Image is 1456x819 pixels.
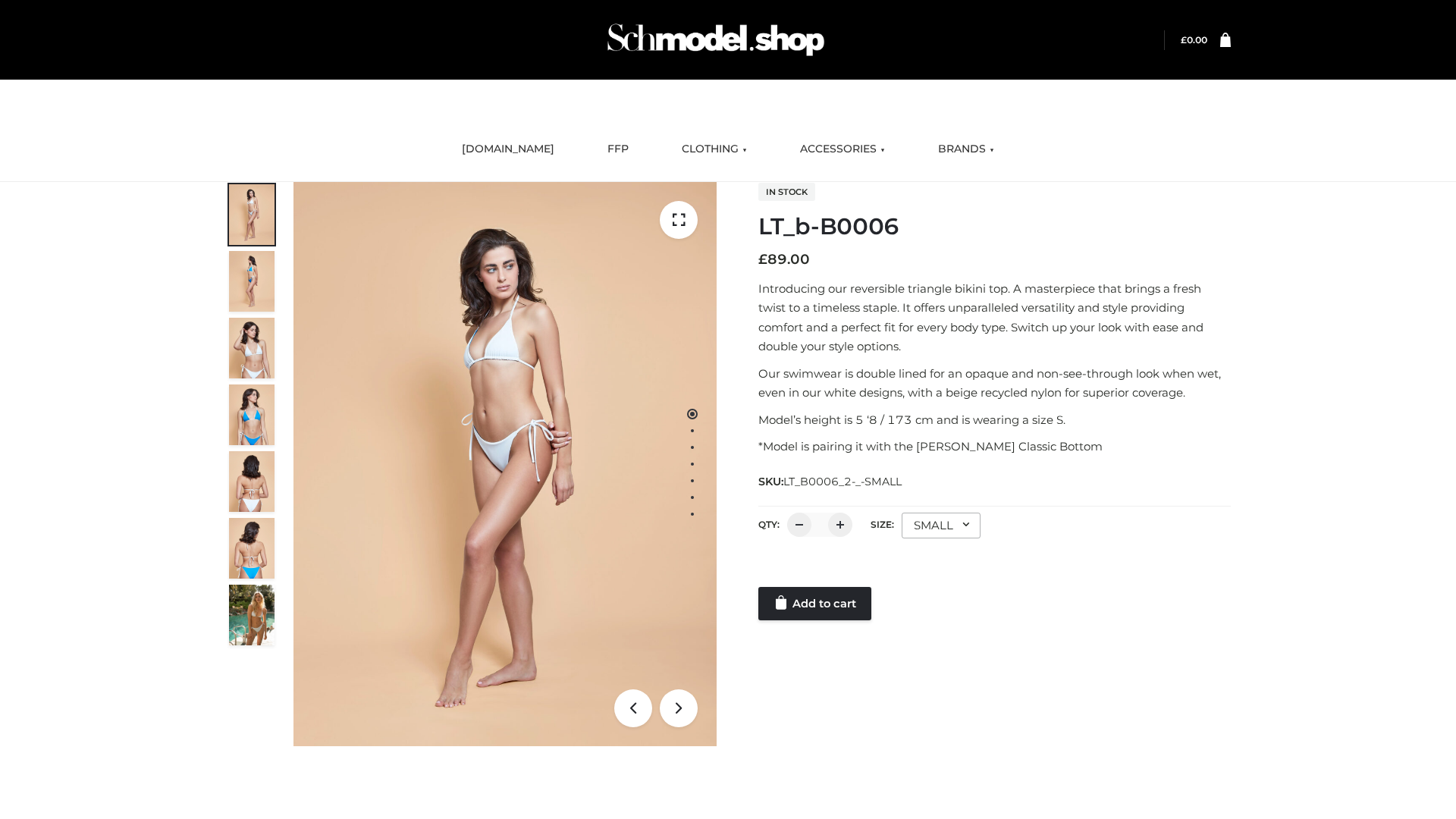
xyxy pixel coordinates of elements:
[229,518,275,579] img: ArielClassicBikiniTop_CloudNine_AzureSky_OW114ECO_8-scaled.jpg
[229,318,275,378] img: ArielClassicBikiniTop_CloudNine_AzureSky_OW114ECO_3-scaled.jpg
[229,184,275,245] img: ArielClassicBikiniTop_CloudNine_AzureSky_OW114ECO_1-scaled.jpg
[758,183,815,201] span: In stock
[1181,34,1207,45] a: £0.00
[602,10,830,70] img: Schmodel Admin 964
[1181,34,1187,45] span: £
[596,133,640,166] a: FFP
[902,513,981,538] div: SMALL
[783,475,902,488] span: LT_B0006_2-_-SMALL
[293,182,717,746] img: ArielClassicBikiniTop_CloudNine_AzureSky_OW114ECO_1
[927,133,1006,166] a: BRANDS
[229,451,275,512] img: ArielClassicBikiniTop_CloudNine_AzureSky_OW114ECO_7-scaled.jpg
[871,519,894,530] label: Size:
[758,251,810,268] bdi: 89.00
[758,279,1231,356] p: Introducing our reversible triangle bikini top. A masterpiece that brings a fresh twist to a time...
[229,384,275,445] img: ArielClassicBikiniTop_CloudNine_AzureSky_OW114ECO_4-scaled.jpg
[789,133,896,166] a: ACCESSORIES
[758,410,1231,430] p: Model’s height is 5 ‘8 / 173 cm and is wearing a size S.
[758,437,1231,457] p: *Model is pairing it with the [PERSON_NAME] Classic Bottom
[758,213,1231,240] h1: LT_b-B0006
[758,519,780,530] label: QTY:
[758,364,1231,403] p: Our swimwear is double lined for an opaque and non-see-through look when wet, even in our white d...
[1181,34,1207,45] bdi: 0.00
[758,472,903,491] span: SKU:
[758,251,767,268] span: £
[670,133,758,166] a: CLOTHING
[229,585,275,645] img: Arieltop_CloudNine_AzureSky2.jpg
[450,133,566,166] a: [DOMAIN_NAME]
[758,587,871,620] a: Add to cart
[229,251,275,312] img: ArielClassicBikiniTop_CloudNine_AzureSky_OW114ECO_2-scaled.jpg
